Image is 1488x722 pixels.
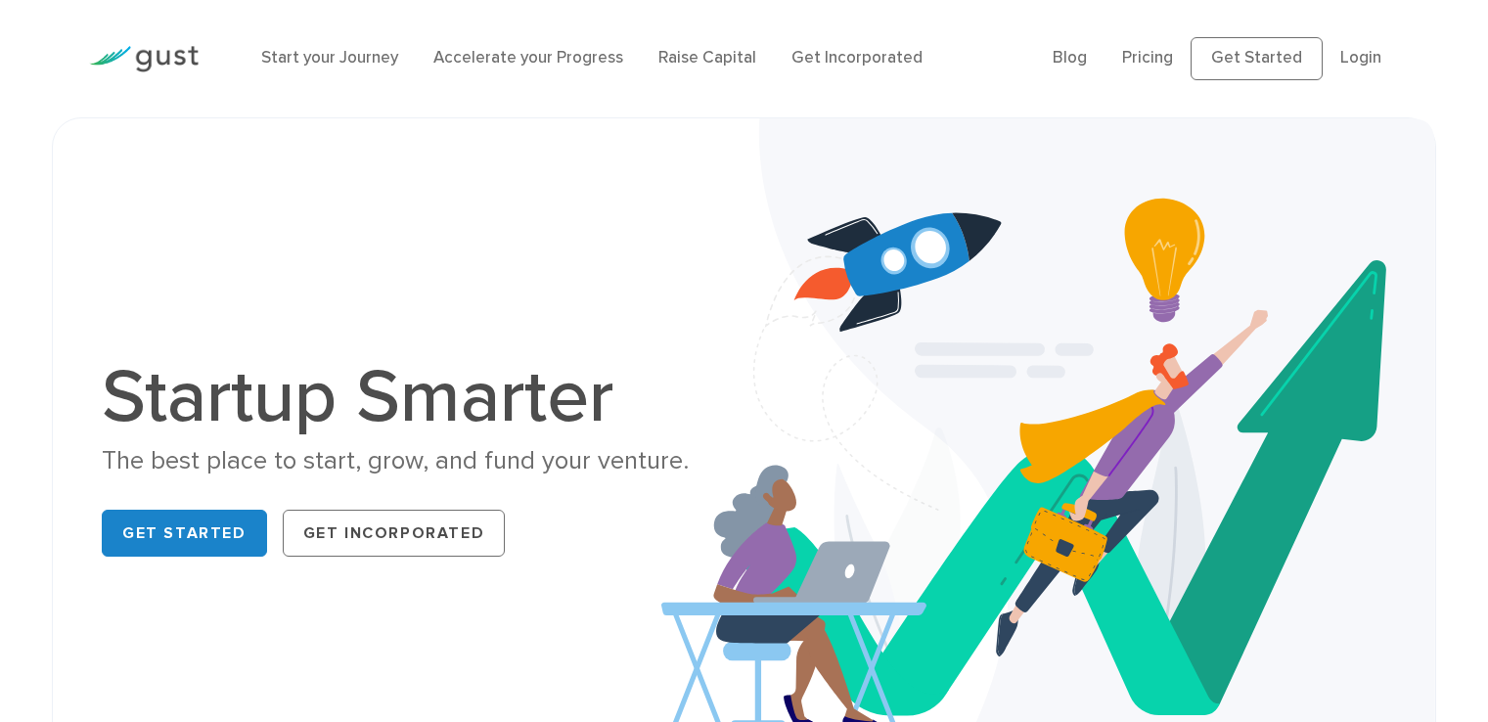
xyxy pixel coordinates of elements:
[658,48,756,68] a: Raise Capital
[261,48,398,68] a: Start your Journey
[1340,48,1381,68] a: Login
[102,360,729,434] h1: Startup Smarter
[1122,48,1173,68] a: Pricing
[1191,37,1323,80] a: Get Started
[283,510,506,557] a: Get Incorporated
[1053,48,1087,68] a: Blog
[791,48,923,68] a: Get Incorporated
[433,48,623,68] a: Accelerate your Progress
[102,510,267,557] a: Get Started
[102,444,729,478] div: The best place to start, grow, and fund your venture.
[89,46,199,72] img: Gust Logo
